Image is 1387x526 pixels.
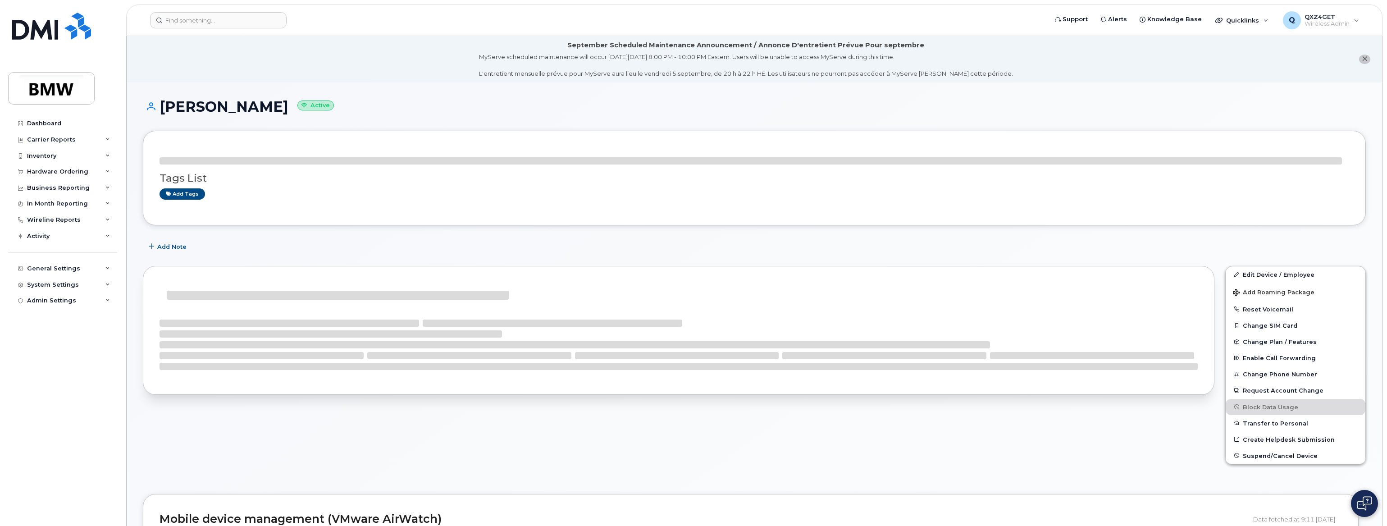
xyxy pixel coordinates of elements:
button: Change Plan / Features [1226,334,1365,350]
span: Enable Call Forwarding [1243,355,1316,361]
h2: Mobile device management (VMware AirWatch) [160,513,1246,526]
button: close notification [1359,55,1370,64]
button: Change SIM Card [1226,317,1365,334]
button: Suspend/Cancel Device [1226,448,1365,464]
span: Add Roaming Package [1233,289,1314,297]
div: September Scheduled Maintenance Announcement / Annonce D'entretient Prévue Pour septembre [567,41,924,50]
button: Transfer to Personal [1226,415,1365,431]
h1: [PERSON_NAME] [143,99,1366,114]
span: Suspend/Cancel Device [1243,452,1318,459]
button: Add Roaming Package [1226,283,1365,301]
button: Request Account Change [1226,382,1365,398]
a: Create Helpdesk Submission [1226,431,1365,448]
img: Open chat [1357,496,1372,511]
button: Add Note [143,239,194,255]
span: Change Plan / Features [1243,338,1317,345]
button: Change Phone Number [1226,366,1365,382]
button: Enable Call Forwarding [1226,350,1365,366]
h3: Tags List [160,173,1349,184]
button: Block Data Usage [1226,399,1365,415]
small: Active [297,101,334,111]
span: Add Note [157,242,187,251]
a: Edit Device / Employee [1226,266,1365,283]
a: Add tags [160,188,205,200]
div: MyServe scheduled maintenance will occur [DATE][DATE] 8:00 PM - 10:00 PM Eastern. Users will be u... [479,53,1013,78]
button: Reset Voicemail [1226,301,1365,317]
